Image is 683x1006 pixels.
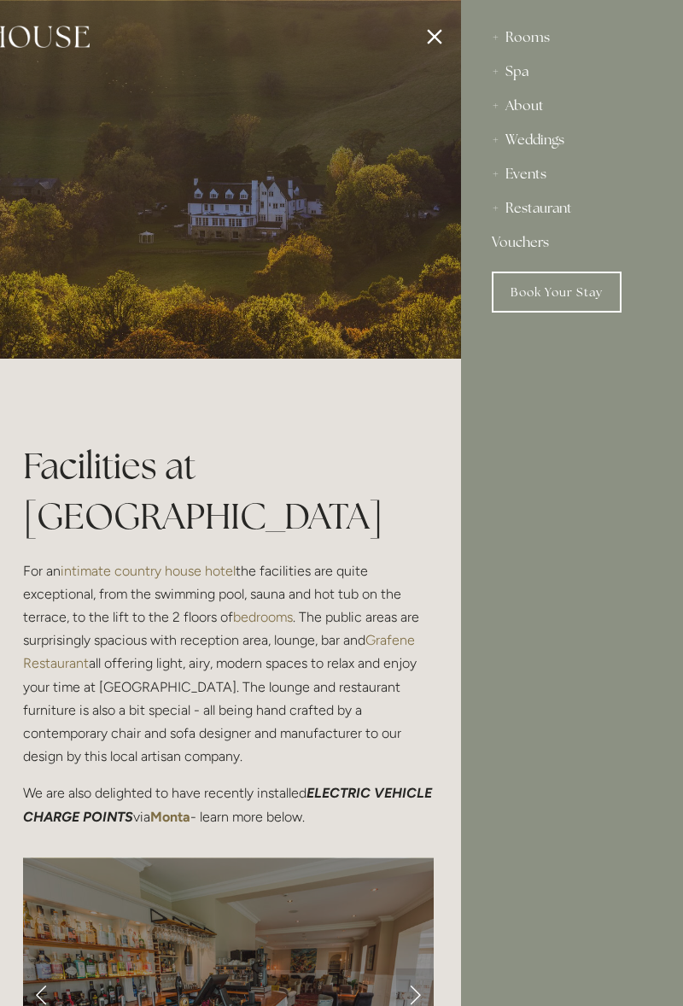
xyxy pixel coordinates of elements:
div: Weddings [492,123,652,157]
a: Book Your Stay [492,272,622,313]
a: Vouchers [492,225,652,260]
div: Restaurant [492,191,652,225]
div: Events [492,157,652,191]
div: Spa [492,55,652,89]
div: About [492,89,652,123]
div: Rooms [492,20,652,55]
